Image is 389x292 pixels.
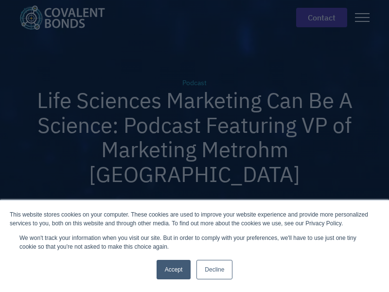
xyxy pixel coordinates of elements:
a: Accept [157,260,191,279]
div: | [203,198,206,210]
h1: Life Sciences Marketing Can Be A Science: Podcast Featuring VP of Marketing Metrohm [GEOGRAPHIC_D... [19,88,370,186]
a: home [19,5,113,30]
div: This website stores cookies on your computer. These cookies are used to improve your website expe... [10,210,379,228]
a: Decline [196,260,232,279]
p: We won't track your information when you visit our site. But in order to comply with your prefere... [19,234,370,251]
img: Covalent Bonds White / Teal Logo [19,5,105,30]
div: | [157,198,159,210]
div: Podcast [19,78,370,88]
a: contact [296,8,347,27]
